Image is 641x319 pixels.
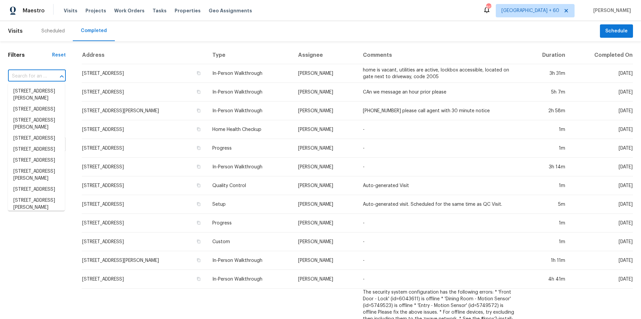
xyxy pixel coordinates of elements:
td: [PERSON_NAME] [293,158,358,176]
td: [DATE] [571,232,633,251]
td: [DATE] [571,120,633,139]
td: [PERSON_NAME] [293,214,358,232]
span: [PERSON_NAME] [591,7,631,14]
td: 1m [523,176,571,195]
td: [STREET_ADDRESS] [82,232,207,251]
div: 817 [486,4,491,11]
td: - [358,139,523,158]
button: Copy Address [196,201,202,207]
span: [GEOGRAPHIC_DATA] + 60 [501,7,559,14]
td: - [358,120,523,139]
td: Auto-generated visit. Scheduled for the same time as QC Visit. [358,195,523,214]
td: [PHONE_NUMBER] please call agent with 30 minute notice [358,102,523,120]
td: [DATE] [571,139,633,158]
th: Assignee [293,46,358,64]
td: [PERSON_NAME] [293,195,358,214]
td: [STREET_ADDRESS] [82,270,207,289]
button: Schedule [600,24,633,38]
li: [STREET_ADDRESS][PERSON_NAME] [8,115,65,133]
td: - [358,214,523,232]
span: Visits [64,7,77,14]
td: 5h 7m [523,83,571,102]
td: 1m [523,232,571,251]
td: - [358,251,523,270]
td: [PERSON_NAME] [293,251,358,270]
td: CAn we message an hour prior please [358,83,523,102]
td: In-Person Walkthrough [207,102,293,120]
td: In-Person Walkthrough [207,64,293,83]
span: Projects [85,7,106,14]
td: [PERSON_NAME] [293,176,358,195]
li: [STREET_ADDRESS] [8,133,65,144]
span: Schedule [605,27,628,35]
div: Reset [52,52,66,58]
td: [STREET_ADDRESS] [82,176,207,195]
td: Progress [207,139,293,158]
li: [STREET_ADDRESS] [8,104,65,115]
th: Duration [523,46,571,64]
td: [STREET_ADDRESS] [82,120,207,139]
td: [PERSON_NAME] [293,139,358,158]
td: 5m [523,195,571,214]
td: Progress [207,214,293,232]
span: Work Orders [114,7,145,14]
span: Properties [175,7,201,14]
td: 1h 11m [523,251,571,270]
td: [STREET_ADDRESS][PERSON_NAME] [82,102,207,120]
button: Copy Address [196,276,202,282]
td: [DATE] [571,102,633,120]
td: [STREET_ADDRESS] [82,64,207,83]
button: Copy Address [196,220,202,226]
td: 2h 58m [523,102,571,120]
div: Scheduled [41,28,65,34]
button: Copy Address [196,164,202,170]
td: 1m [523,139,571,158]
td: In-Person Walkthrough [207,83,293,102]
td: [PERSON_NAME] [293,232,358,251]
td: [STREET_ADDRESS][PERSON_NAME] [82,251,207,270]
th: Comments [358,46,523,64]
td: 4h 41m [523,270,571,289]
div: Completed [81,27,107,34]
button: Copy Address [196,89,202,95]
th: Type [207,46,293,64]
li: [STREET_ADDRESS][PERSON_NAME] [8,166,65,184]
td: In-Person Walkthrough [207,251,293,270]
td: [DATE] [571,270,633,289]
td: [DATE] [571,195,633,214]
td: [DATE] [571,158,633,176]
td: [PERSON_NAME] [293,102,358,120]
li: [STREET_ADDRESS][PERSON_NAME] [8,86,65,104]
td: 1m [523,120,571,139]
td: home is vacant, utilities are active, lockbox accessible, located on gate next to driveway, code ... [358,64,523,83]
th: Completed On [571,46,633,64]
td: [STREET_ADDRESS] [82,195,207,214]
td: Auto-generated Visit [358,176,523,195]
td: [PERSON_NAME] [293,64,358,83]
td: [DATE] [571,214,633,232]
td: [PERSON_NAME] [293,270,358,289]
td: [STREET_ADDRESS] [82,139,207,158]
th: Address [82,46,207,64]
button: Copy Address [196,70,202,76]
td: [STREET_ADDRESS] [82,214,207,232]
button: Copy Address [196,257,202,263]
td: 3h 31m [523,64,571,83]
h1: Filters [8,52,52,58]
td: [DATE] [571,251,633,270]
td: [DATE] [571,83,633,102]
li: [STREET_ADDRESS] [8,155,65,166]
td: 1m [523,214,571,232]
td: In-Person Walkthrough [207,270,293,289]
li: [STREET_ADDRESS][PERSON_NAME] [8,195,65,213]
li: [STREET_ADDRESS] [8,184,65,195]
span: Tasks [153,8,167,13]
button: Close [57,72,66,81]
td: - [358,270,523,289]
td: - [358,158,523,176]
button: Copy Address [196,126,202,132]
td: [PERSON_NAME] [293,83,358,102]
button: Copy Address [196,182,202,188]
button: Copy Address [196,238,202,245]
td: Home Health Checkup [207,120,293,139]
